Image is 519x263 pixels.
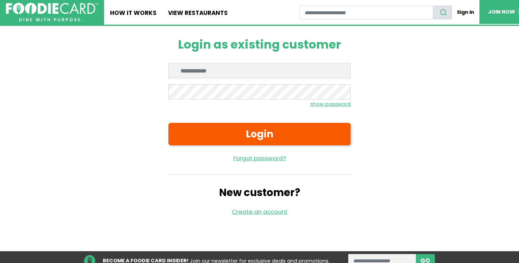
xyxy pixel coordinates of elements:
[300,6,433,19] input: restaurant search
[433,6,452,19] button: search
[6,3,98,22] img: FoodieCard; Eat, Drink, Save, Donate
[168,186,351,198] h2: New customer?
[452,6,479,19] a: Sign In
[232,207,287,216] a: Create an account
[310,101,351,108] small: show password
[168,154,351,163] a: Forgot password?
[168,38,351,52] h1: Login as existing customer
[168,123,351,145] button: Login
